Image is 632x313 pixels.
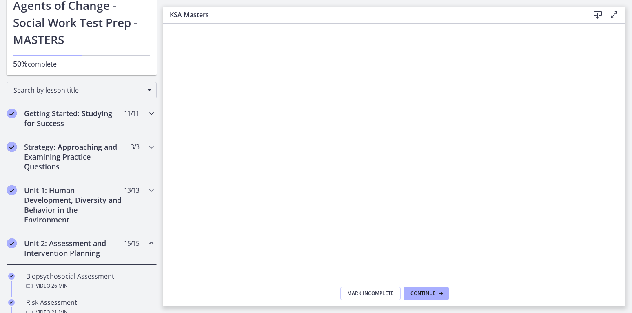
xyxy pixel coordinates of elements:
div: Biopsychosocial Assessment [26,271,153,291]
button: Mark Incomplete [340,287,401,300]
p: complete [13,59,150,69]
i: Completed [7,185,17,195]
span: 50% [13,59,28,69]
i: Completed [7,238,17,248]
div: Search by lesson title [7,82,157,98]
i: Completed [8,299,15,306]
span: · 26 min [50,281,68,291]
span: Mark Incomplete [347,290,394,297]
i: Completed [8,273,15,280]
i: Completed [7,109,17,118]
button: Continue [404,287,449,300]
span: Search by lesson title [13,86,143,95]
h3: KSA Masters [170,10,577,20]
span: 11 / 11 [124,109,139,118]
span: 15 / 15 [124,238,139,248]
span: 3 / 3 [131,142,139,152]
h2: Unit 1: Human Development, Diversity and Behavior in the Environment [24,185,124,224]
i: Completed [7,142,17,152]
h2: Getting Started: Studying for Success [24,109,124,128]
h2: Strategy: Approaching and Examining Practice Questions [24,142,124,171]
span: 13 / 13 [124,185,139,195]
h2: Unit 2: Assessment and Intervention Planning [24,238,124,258]
div: Video [26,281,153,291]
span: Continue [410,290,436,297]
